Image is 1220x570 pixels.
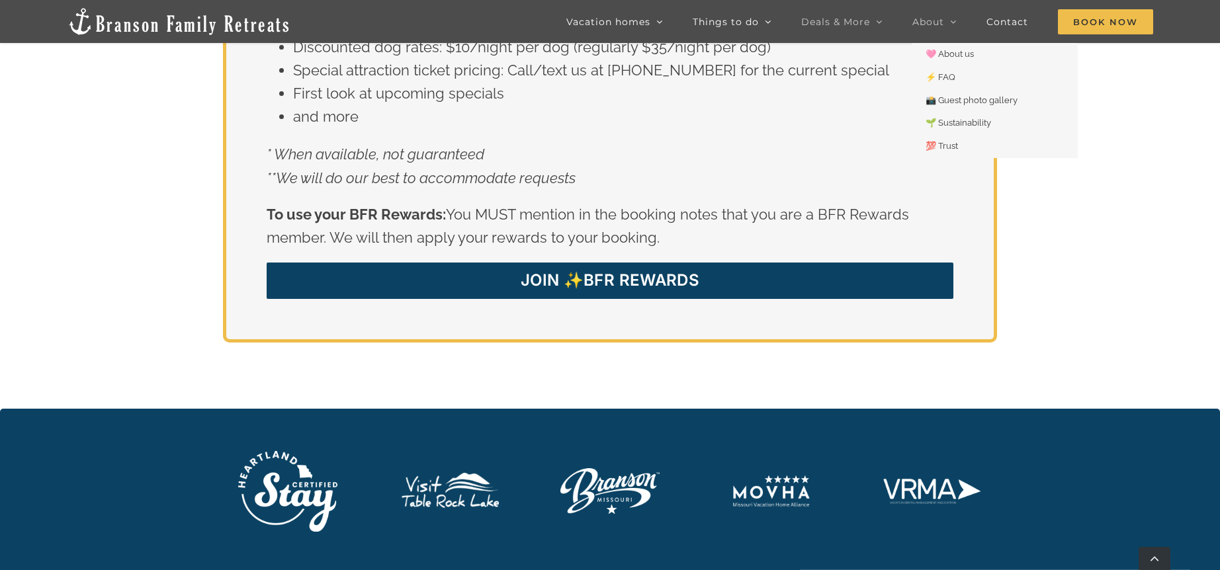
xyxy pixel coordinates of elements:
[912,66,1078,89] a: ⚡️ FAQ
[912,43,1078,66] a: 🩷 About us
[926,95,1018,105] span: 📸 Guest photo gallery
[566,17,650,26] span: Vacation homes
[801,17,870,26] span: Deals & More
[986,17,1028,26] span: Contact
[912,89,1078,112] a: 📸 Guest photo gallery
[883,477,982,494] a: vrma logo white
[721,440,820,458] a: MOVHA logo white yellow – white
[400,471,499,489] a: Visit-Table-Rock-Lake-v6-w250 white
[926,49,974,59] span: 🩷 About us
[267,263,953,299] a: JOIN ✨BFR REWARDS
[693,17,759,26] span: Things to do
[560,467,660,484] a: explore branson logo white
[912,135,1078,158] a: 💯 Trust
[912,17,944,26] span: About
[293,59,953,82] li: Special attraction ticket pricing: Call/text us at [PHONE_NUMBER] for the current special
[1058,9,1153,34] span: Book Now
[521,271,699,290] span: JOIN ✨BFR REWARDS
[293,105,953,128] li: and more
[238,451,337,532] img: Stay Inn the Heartland Certified Stay
[912,112,1078,135] a: 🌱 Sustainability
[267,206,446,223] strong: To use your BFR Rewards:
[67,7,291,36] img: Branson Family Retreats Logo
[926,141,958,151] span: 💯 Trust
[267,203,953,249] p: You MUST mention in the booking notes that you are a BFR Rewards member. We will then apply your ...
[267,145,576,186] em: * When available, not guaranteed **We will do our best to accommodate requests
[293,36,953,59] li: Discounted dog rates: $10/night per dog (regularly $35/night per dog)
[293,82,953,105] li: First look at upcoming specials
[926,72,955,82] span: ⚡️ FAQ
[238,450,337,467] a: _HeartlandCertifiedStay-Missouri_white
[926,118,991,128] span: 🌱 Sustainability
